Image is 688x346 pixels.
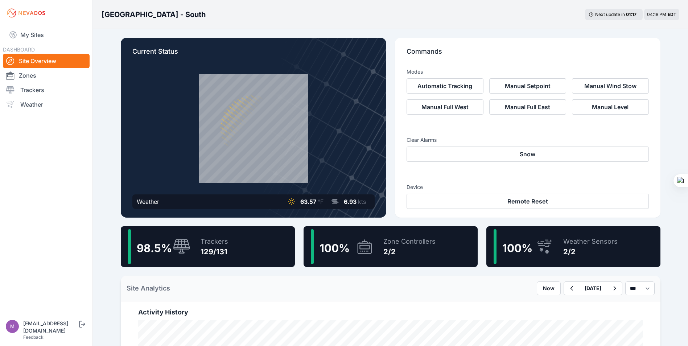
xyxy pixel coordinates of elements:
[137,242,172,255] span: 98.5 %
[489,99,566,115] button: Manual Full East
[563,236,618,247] div: Weather Sensors
[563,247,618,257] div: 2/2
[138,307,643,317] h2: Activity History
[383,247,436,257] div: 2/2
[407,99,483,115] button: Manual Full West
[407,68,423,75] h3: Modes
[668,12,676,17] span: EDT
[344,198,357,205] span: 6.93
[137,197,159,206] div: Weather
[579,282,607,295] button: [DATE]
[102,9,206,20] h3: [GEOGRAPHIC_DATA] - South
[358,198,366,205] span: kts
[407,184,649,191] h3: Device
[407,46,649,62] p: Commands
[3,68,90,83] a: Zones
[383,236,436,247] div: Zone Controllers
[320,242,350,255] span: 100 %
[572,99,649,115] button: Manual Level
[6,320,19,333] img: m.kawarkhe@aegisrenewables.in
[6,7,46,19] img: Nevados
[3,26,90,44] a: My Sites
[407,194,649,209] button: Remote Reset
[3,83,90,97] a: Trackers
[647,12,666,17] span: 04:18 PM
[132,46,375,62] p: Current Status
[102,5,206,24] nav: Breadcrumb
[489,78,566,94] button: Manual Setpoint
[121,226,295,267] a: 98.5%Trackers129/131
[486,226,660,267] a: 100%Weather Sensors2/2
[626,12,639,17] div: 01 : 17
[201,236,228,247] div: Trackers
[127,283,170,293] h2: Site Analytics
[23,320,78,334] div: [EMAIL_ADDRESS][DOMAIN_NAME]
[201,247,228,257] div: 129/131
[537,281,561,295] button: Now
[407,136,649,144] h3: Clear Alarms
[318,198,324,205] span: °F
[300,198,316,205] span: 63.57
[3,54,90,68] a: Site Overview
[23,334,44,340] a: Feedback
[304,226,478,267] a: 100%Zone Controllers2/2
[407,78,483,94] button: Automatic Tracking
[572,78,649,94] button: Manual Wind Stow
[595,12,625,17] span: Next update in
[3,46,35,53] span: DASHBOARD
[502,242,532,255] span: 100 %
[407,147,649,162] button: Snow
[3,97,90,112] a: Weather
